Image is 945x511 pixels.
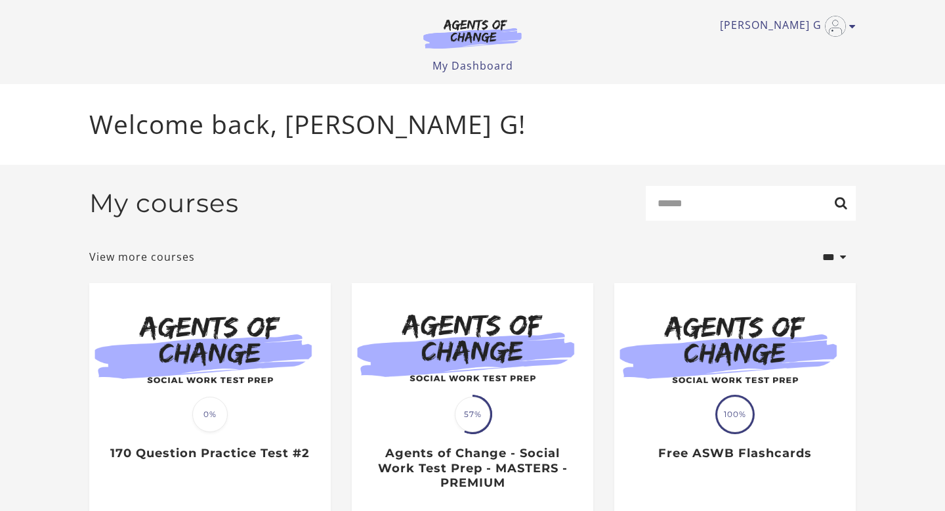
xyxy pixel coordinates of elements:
a: Toggle menu [720,16,849,37]
p: Welcome back, [PERSON_NAME] G! [89,105,856,144]
span: 57% [455,397,490,432]
span: 100% [717,397,753,432]
h3: Agents of Change - Social Work Test Prep - MASTERS - PREMIUM [366,446,579,491]
a: My Dashboard [432,58,513,73]
h3: Free ASWB Flashcards [628,446,841,461]
span: 0% [192,397,228,432]
a: View more courses [89,249,195,265]
img: Agents of Change Logo [409,18,535,49]
h3: 170 Question Practice Test #2 [103,446,316,461]
h2: My courses [89,188,239,219]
